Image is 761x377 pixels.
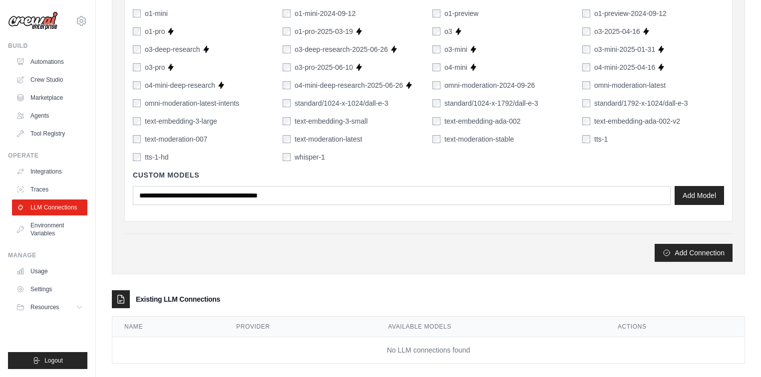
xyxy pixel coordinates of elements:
[112,337,745,364] td: No LLM connections found
[594,8,667,18] label: o1-preview-2024-09-12
[44,357,63,365] span: Logout
[145,98,239,108] label: omni-moderation-latest-intents
[376,317,606,337] th: Available Models
[295,8,356,18] label: o1-mini-2024-09-12
[675,186,724,205] button: Add Model
[295,134,362,144] label: text-moderation-latest
[133,45,141,53] input: o3-deep-research
[283,27,291,35] input: o1-pro-2025-03-19
[283,45,291,53] input: o3-deep-research-2025-06-26
[295,152,325,162] label: whisper-1
[432,117,440,125] input: text-embedding-ada-002
[12,54,87,70] a: Automations
[606,317,745,337] th: Actions
[444,116,521,126] label: text-embedding-ada-002
[133,153,141,161] input: tts-1-hd
[133,9,141,17] input: o1-mini
[145,152,168,162] label: tts-1-hd
[283,153,291,161] input: whisper-1
[444,8,478,18] label: o1-preview
[224,317,376,337] th: Provider
[145,26,165,36] label: o1-pro
[145,116,217,126] label: text-embedding-3-large
[283,63,291,71] input: o3-pro-2025-06-10
[283,117,291,125] input: text-embedding-3-small
[145,62,165,72] label: o3-pro
[582,135,590,143] input: tts-1
[112,317,224,337] th: Name
[444,62,467,72] label: o4-mini
[283,135,291,143] input: text-moderation-latest
[444,26,452,36] label: o3
[295,62,353,72] label: o3-pro-2025-06-10
[30,303,59,311] span: Resources
[133,27,141,35] input: o1-pro
[594,44,655,54] label: o3-mini-2025-01-31
[283,81,291,89] input: o4-mini-deep-research-2025-06-26
[432,45,440,53] input: o3-mini
[145,44,200,54] label: o3-deep-research
[133,99,141,107] input: omni-moderation-latest-intents
[133,170,724,180] h4: Custom Models
[8,352,87,369] button: Logout
[432,99,440,107] input: standard/1024-x-1792/dall-e-3
[594,26,640,36] label: o3-2025-04-16
[444,80,535,90] label: omni-moderation-2024-09-26
[12,281,87,297] a: Settings
[582,117,590,125] input: text-embedding-ada-002-v2
[432,27,440,35] input: o3
[12,126,87,142] a: Tool Registry
[582,27,590,35] input: o3-2025-04-16
[12,164,87,180] a: Integrations
[594,116,680,126] label: text-embedding-ada-002-v2
[12,72,87,88] a: Crew Studio
[133,63,141,71] input: o3-pro
[432,81,440,89] input: omni-moderation-2024-09-26
[432,135,440,143] input: text-moderation-stable
[594,98,688,108] label: standard/1792-x-1024/dall-e-3
[145,134,207,144] label: text-moderation-007
[295,116,368,126] label: text-embedding-3-small
[145,80,215,90] label: o4-mini-deep-research
[582,99,590,107] input: standard/1792-x-1024/dall-e-3
[582,45,590,53] input: o3-mini-2025-01-31
[582,63,590,71] input: o4-mini-2025-04-16
[432,9,440,17] input: o1-preview
[295,44,388,54] label: o3-deep-research-2025-06-26
[8,152,87,160] div: Operate
[133,117,141,125] input: text-embedding-3-large
[136,294,220,304] h3: Existing LLM Connections
[133,135,141,143] input: text-moderation-007
[283,99,291,107] input: standard/1024-x-1024/dall-e-3
[133,81,141,89] input: o4-mini-deep-research
[594,80,666,90] label: omni-moderation-latest
[295,26,353,36] label: o1-pro-2025-03-19
[582,81,590,89] input: omni-moderation-latest
[444,98,538,108] label: standard/1024-x-1792/dall-e-3
[12,217,87,241] a: Environment Variables
[12,182,87,197] a: Traces
[8,251,87,259] div: Manage
[12,263,87,279] a: Usage
[12,299,87,315] button: Resources
[145,8,168,18] label: o1-mini
[12,90,87,106] a: Marketplace
[12,108,87,124] a: Agents
[295,80,403,90] label: o4-mini-deep-research-2025-06-26
[432,63,440,71] input: o4-mini
[8,42,87,50] div: Build
[655,244,733,262] button: Add Connection
[295,98,388,108] label: standard/1024-x-1024/dall-e-3
[582,9,590,17] input: o1-preview-2024-09-12
[444,44,467,54] label: o3-mini
[594,134,608,144] label: tts-1
[444,134,514,144] label: text-moderation-stable
[594,62,655,72] label: o4-mini-2025-04-16
[8,11,58,30] img: Logo
[283,9,291,17] input: o1-mini-2024-09-12
[12,199,87,215] a: LLM Connections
